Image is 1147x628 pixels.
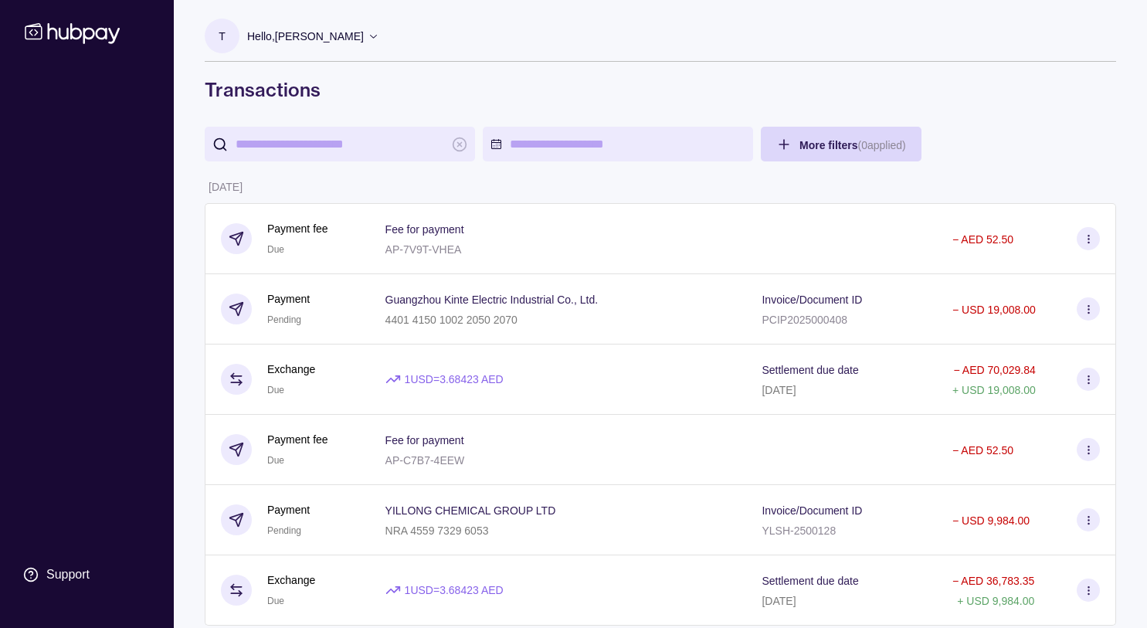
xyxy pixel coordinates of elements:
p: ( 0 applied) [857,139,905,151]
span: Pending [267,314,301,325]
p: Fee for payment [385,434,464,446]
p: YLSH-2500128 [762,524,836,537]
span: Due [267,385,284,395]
p: AP-C7B7-4EEW [385,454,465,467]
button: More filters(0applied) [761,127,921,161]
span: Due [267,596,284,606]
p: Invoice/Document ID [762,294,862,306]
span: Due [267,244,284,255]
p: − AED 52.50 [952,444,1013,457]
h1: Transactions [205,77,1116,102]
a: Support [15,558,158,591]
span: Pending [267,525,301,536]
p: Invoice/Document ID [762,504,862,517]
p: Settlement due date [762,575,858,587]
p: Fee for payment [385,223,464,236]
p: − AED 36,783.35 [952,575,1034,587]
p: [DATE] [762,384,796,396]
p: Exchange [267,361,315,378]
input: search [236,127,444,161]
p: 1 USD = 3.68423 AED [405,371,504,388]
p: − AED 52.50 [952,233,1013,246]
p: Payment fee [267,220,328,237]
p: [DATE] [209,181,243,193]
p: PCIP2025000408 [762,314,847,326]
p: AP-7V9T-VHEA [385,243,462,256]
span: More filters [799,139,906,151]
p: − USD 19,008.00 [952,304,1036,316]
p: YILLONG CHEMICAL GROUP LTD [385,504,556,517]
p: 4401 4150 1002 2050 2070 [385,314,518,326]
p: Exchange [267,572,315,589]
p: Payment [267,501,310,518]
p: − AED 70,029.84 [954,364,1036,376]
p: − USD 9,984.00 [952,514,1030,527]
p: NRA 4559 7329 6053 [385,524,489,537]
p: + USD 19,008.00 [952,384,1036,396]
p: + USD 9,984.00 [957,595,1034,607]
p: Payment fee [267,431,328,448]
div: Support [46,566,90,583]
span: Due [267,455,284,466]
p: Payment [267,290,310,307]
p: Settlement due date [762,364,858,376]
p: Hello, [PERSON_NAME] [247,28,364,45]
p: Guangzhou Kinte Electric Industrial Co., Ltd. [385,294,598,306]
p: 1 USD = 3.68423 AED [405,582,504,599]
p: [DATE] [762,595,796,607]
p: T [219,28,226,45]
